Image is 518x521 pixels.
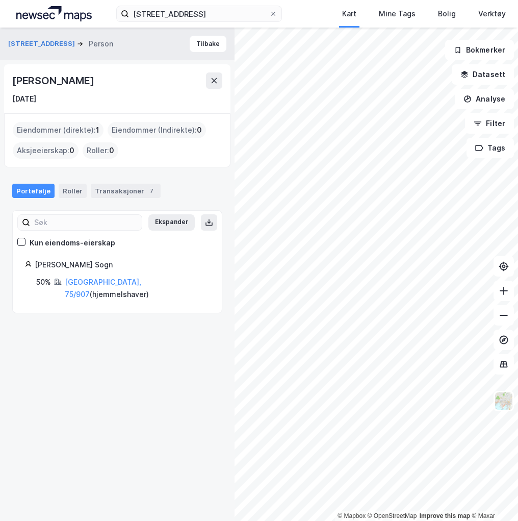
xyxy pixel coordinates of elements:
img: Z [494,391,513,411]
a: OpenStreetMap [368,512,417,519]
iframe: Chat Widget [467,472,518,521]
img: logo.a4113a55bc3d86da70a041830d287a7e.svg [16,6,92,21]
div: [PERSON_NAME] [12,72,96,89]
button: [STREET_ADDRESS] [8,39,77,49]
div: Mine Tags [379,8,416,20]
div: Transaksjoner [91,184,161,198]
button: Datasett [452,64,514,85]
div: Verktøy [478,8,506,20]
div: Roller [59,184,87,198]
div: Portefølje [12,184,55,198]
div: Person [89,38,113,50]
span: 0 [197,124,202,136]
div: Kun eiendoms-eierskap [30,237,115,249]
div: 50% [36,276,51,288]
div: Kart [342,8,356,20]
button: Tags [467,138,514,158]
div: [PERSON_NAME] Sogn [35,259,210,271]
span: 1 [96,124,99,136]
div: Eiendommer (direkte) : [13,122,103,138]
button: Ekspander [148,214,195,231]
div: Aksjeeierskap : [13,142,79,159]
a: [GEOGRAPHIC_DATA], 75/907 [65,278,141,299]
span: 0 [109,144,114,157]
span: 0 [69,144,74,157]
a: Mapbox [338,512,366,519]
a: Improve this map [420,512,470,519]
button: Filter [465,113,514,134]
div: ( hjemmelshaver ) [65,276,210,301]
input: Søk [30,215,142,230]
button: Tilbake [190,36,226,52]
button: Analyse [455,89,514,109]
div: Bolig [438,8,456,20]
div: [DATE] [12,93,36,105]
button: Bokmerker [445,40,514,60]
div: Kontrollprogram for chat [467,472,518,521]
div: Eiendommer (Indirekte) : [108,122,206,138]
div: Roller : [83,142,118,159]
input: Søk på adresse, matrikkel, gårdeiere, leietakere eller personer [129,6,269,21]
div: 7 [146,186,157,196]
